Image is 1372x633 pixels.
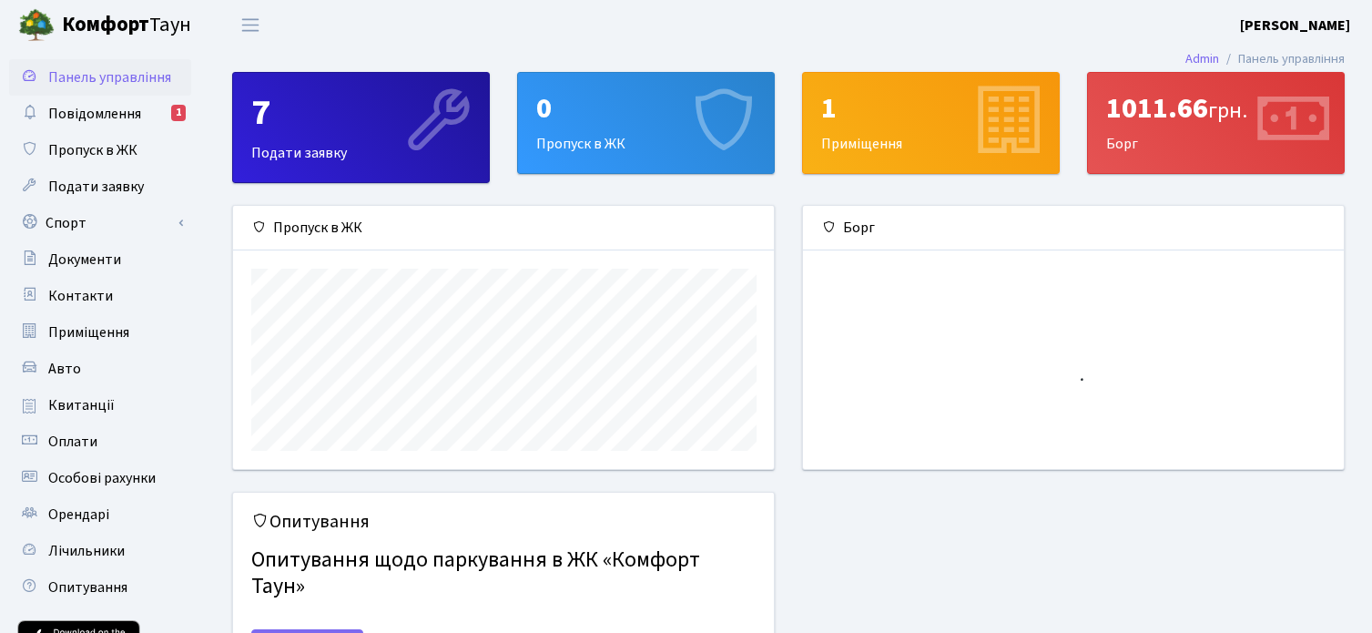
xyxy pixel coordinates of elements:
[9,168,191,205] a: Подати заявку
[48,468,156,488] span: Особові рахунки
[48,359,81,379] span: Авто
[62,10,149,39] b: Комфорт
[1240,15,1350,36] a: [PERSON_NAME]
[1106,91,1326,126] div: 1011.66
[9,460,191,496] a: Особові рахунки
[1219,49,1345,69] li: Панель управління
[9,351,191,387] a: Авто
[9,241,191,278] a: Документи
[803,206,1344,250] div: Борг
[251,511,756,533] h5: Опитування
[9,278,191,314] a: Контакти
[48,541,125,561] span: Лічильники
[251,540,756,607] h4: Опитування щодо паркування в ЖК «Комфорт Таун»
[48,395,115,415] span: Квитанції
[9,533,191,569] a: Лічильники
[251,91,471,135] div: 7
[228,10,273,40] button: Переключити навігацію
[821,91,1041,126] div: 1
[9,387,191,424] a: Квитанції
[62,10,191,41] span: Таун
[9,205,191,241] a: Спорт
[517,72,775,174] a: 0Пропуск в ЖК
[232,72,490,183] a: 7Подати заявку
[48,177,144,197] span: Подати заявку
[48,432,97,452] span: Оплати
[48,286,113,306] span: Контакти
[48,250,121,270] span: Документи
[518,73,774,173] div: Пропуск в ЖК
[233,73,489,182] div: Подати заявку
[1185,49,1219,68] a: Admin
[171,105,186,121] div: 1
[9,96,191,132] a: Повідомлення1
[48,505,109,525] span: Орендарі
[1088,73,1344,173] div: Борг
[48,140,137,160] span: Пропуск в ЖК
[1208,95,1247,127] span: грн.
[1158,40,1372,78] nav: breadcrumb
[536,91,756,126] div: 0
[9,424,191,460] a: Оплати
[233,206,774,250] div: Пропуск в ЖК
[18,7,55,44] img: logo.png
[48,104,141,124] span: Повідомлення
[9,569,191,606] a: Опитування
[802,72,1060,174] a: 1Приміщення
[9,59,191,96] a: Панель управління
[9,496,191,533] a: Орендарі
[9,314,191,351] a: Приміщення
[9,132,191,168] a: Пропуск в ЖК
[1240,15,1350,36] b: [PERSON_NAME]
[803,73,1059,173] div: Приміщення
[48,577,127,597] span: Опитування
[48,322,129,342] span: Приміщення
[48,67,171,87] span: Панель управління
